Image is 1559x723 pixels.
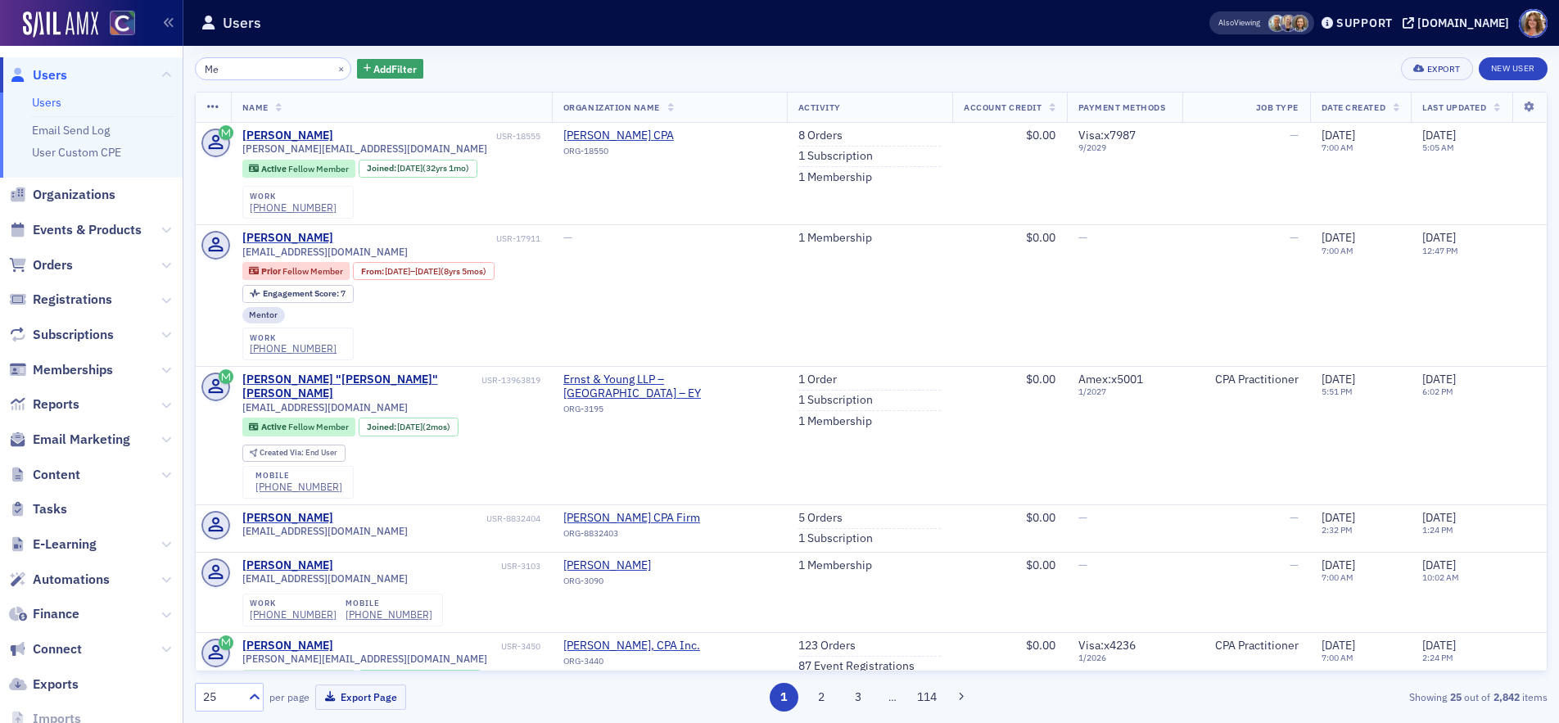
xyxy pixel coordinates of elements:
[1322,142,1353,153] time: 7:00 AM
[261,421,288,432] span: Active
[9,535,97,554] a: E-Learning
[242,129,333,143] a: [PERSON_NAME]
[1422,652,1453,663] time: 2:24 PM
[242,670,356,688] div: Active: Active: Fellow Member
[1078,668,1136,683] span: Visa : x4655
[1322,510,1355,525] span: [DATE]
[563,511,712,526] span: Mesfin Mekonnen CPA Firm
[373,61,417,76] span: Add Filter
[195,57,351,80] input: Search…
[1422,102,1486,113] span: Last Updated
[32,95,61,110] a: Users
[33,500,67,518] span: Tasks
[1194,373,1298,387] div: CPA Practitioner
[353,262,495,280] div: From: 2012-10-31 00:00:00
[242,511,333,526] div: [PERSON_NAME]
[250,608,337,621] a: [PHONE_NUMBER]
[346,608,432,621] a: [PHONE_NUMBER]
[9,500,67,518] a: Tasks
[1422,128,1456,142] span: [DATE]
[1422,572,1459,583] time: 10:02 AM
[563,511,712,526] a: [PERSON_NAME] CPA Firm
[32,123,110,138] a: Email Send Log
[1403,17,1515,29] button: [DOMAIN_NAME]
[361,266,386,277] span: From :
[1290,128,1299,142] span: —
[1026,510,1055,525] span: $0.00
[33,640,82,658] span: Connect
[1078,638,1136,653] span: Visa : x4236
[336,131,540,142] div: USR-18555
[33,466,80,484] span: Content
[255,471,342,481] div: mobile
[249,422,348,432] a: Active Fellow Member
[563,146,712,162] div: ORG-18550
[33,66,67,84] span: Users
[1078,510,1087,525] span: —
[798,129,843,143] a: 8 Orders
[1422,558,1456,572] span: [DATE]
[242,525,408,537] span: [EMAIL_ADDRESS][DOMAIN_NAME]
[288,163,349,174] span: Fellow Member
[260,449,337,458] div: End User
[1417,16,1509,30] div: [DOMAIN_NAME]
[33,291,112,309] span: Registrations
[9,466,80,484] a: Content
[242,142,487,155] span: [PERSON_NAME][EMAIL_ADDRESS][DOMAIN_NAME]
[1291,15,1308,32] span: Lindsay Moore
[242,445,346,462] div: Created Via: End User
[1322,372,1355,386] span: [DATE]
[33,535,97,554] span: E-Learning
[1322,128,1355,142] span: [DATE]
[98,11,135,38] a: View Homepage
[798,511,843,526] a: 5 Orders
[563,129,712,143] span: Clements, Tamey Maziere CPA
[563,558,712,573] a: [PERSON_NAME]
[249,266,342,277] a: Prior Fellow Member
[798,170,872,185] a: 1 Membership
[261,163,288,174] span: Active
[336,233,540,244] div: USR-17911
[359,160,477,178] div: Joined: 1993-08-15 00:00:00
[9,361,113,379] a: Memberships
[9,571,110,589] a: Automations
[9,291,112,309] a: Registrations
[33,395,79,413] span: Reports
[250,192,337,201] div: work
[242,639,333,653] div: [PERSON_NAME]
[881,689,904,704] span: …
[415,265,441,277] span: [DATE]
[1218,17,1260,29] span: Viewing
[1218,17,1234,28] div: Also
[334,61,349,75] button: ×
[563,576,712,592] div: ORG-3090
[336,513,540,524] div: USR-8832404
[1322,102,1385,113] span: Date Created
[1078,230,1087,245] span: —
[249,163,348,174] a: Active Fellow Member
[9,326,114,344] a: Subscriptions
[1078,372,1143,386] span: Amex : x5001
[9,605,79,623] a: Finance
[250,201,337,214] a: [PHONE_NUMBER]
[346,599,432,608] div: mobile
[255,481,342,493] div: [PHONE_NUMBER]
[1026,128,1055,142] span: $0.00
[563,558,712,573] span: Bean, James T
[563,639,712,653] span: Megan C. Malone, CPA Inc.
[242,572,408,585] span: [EMAIL_ADDRESS][DOMAIN_NAME]
[250,333,337,343] div: work
[9,640,82,658] a: Connect
[1422,245,1458,256] time: 12:47 PM
[242,373,479,401] div: [PERSON_NAME] "[PERSON_NAME]" [PERSON_NAME]
[563,528,712,545] div: ORG-8832403
[1322,652,1353,663] time: 7:00 AM
[1422,142,1454,153] time: 5:05 AM
[1479,57,1548,80] a: New User
[798,558,872,573] a: 1 Membership
[250,342,337,355] a: [PHONE_NUMBER]
[9,221,142,239] a: Events & Products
